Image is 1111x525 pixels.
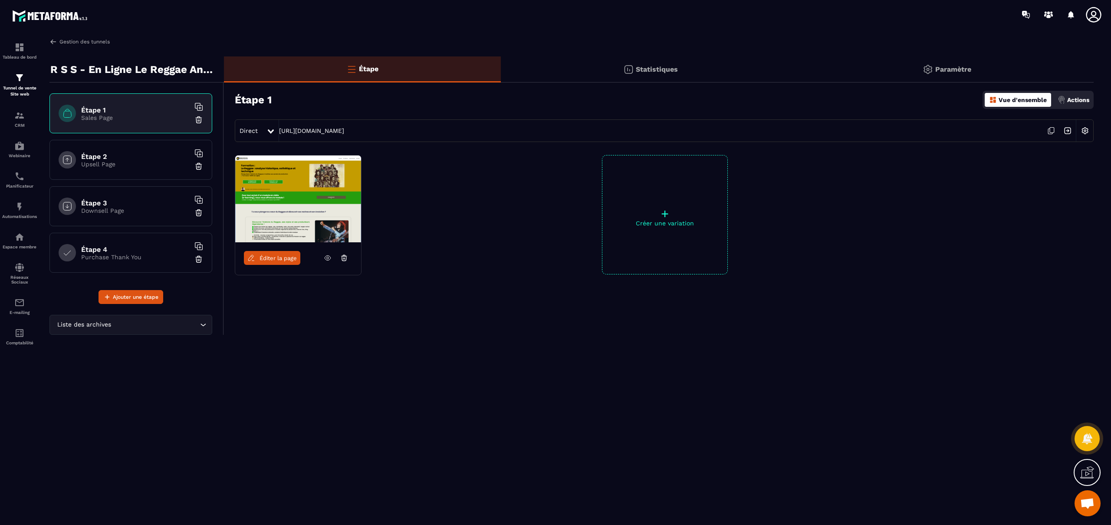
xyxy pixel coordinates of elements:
a: accountantaccountantComptabilité [2,321,37,352]
a: formationformationCRM [2,104,37,134]
img: email [14,297,25,308]
p: Planificateur [2,184,37,188]
h6: Étape 3 [81,199,190,207]
a: automationsautomationsWebinaire [2,134,37,165]
p: Tableau de bord [2,55,37,59]
img: automations [14,232,25,242]
img: trash [194,255,203,264]
p: Paramètre [935,65,971,73]
p: + [602,208,727,220]
h3: Étape 1 [235,94,272,106]
a: Éditer la page [244,251,300,265]
a: formationformationTunnel de vente Site web [2,66,37,104]
span: Éditer la page [260,255,297,261]
span: Liste des archives [55,320,113,330]
input: Search for option [113,320,198,330]
p: Sales Page [81,114,190,121]
img: automations [14,201,25,212]
img: setting-w.858f3a88.svg [1077,122,1093,139]
button: Ajouter une étape [99,290,163,304]
div: Search for option [49,315,212,335]
a: schedulerschedulerPlanificateur [2,165,37,195]
p: Downsell Page [81,207,190,214]
img: image [235,155,361,242]
img: dashboard-orange.40269519.svg [989,96,997,104]
img: setting-gr.5f69749f.svg [923,64,933,75]
img: trash [194,208,203,217]
p: Automatisations [2,214,37,219]
a: formationformationTableau de bord [2,36,37,66]
img: trash [194,162,203,171]
p: Upsell Page [81,161,190,168]
p: Étape [359,65,378,73]
p: Espace membre [2,244,37,249]
p: E-mailing [2,310,37,315]
img: logo [12,8,90,24]
p: Purchase Thank You [81,254,190,261]
img: stats.20deebd0.svg [623,64,634,75]
a: automationsautomationsAutomatisations [2,195,37,225]
img: social-network [14,262,25,273]
p: Créer une variation [602,220,727,227]
span: Direct [240,127,258,134]
span: Ajouter une étape [113,293,158,301]
img: trash [194,116,203,124]
p: R S S - En Ligne Le Reggae Analyse [50,61,217,78]
div: Ouvrir le chat [1075,490,1101,516]
a: social-networksocial-networkRéseaux Sociaux [2,256,37,291]
img: formation [14,73,25,83]
img: accountant [14,328,25,338]
h6: Étape 2 [81,152,190,161]
img: formation [14,42,25,53]
a: Gestion des tunnels [49,38,110,46]
p: Réseaux Sociaux [2,275,37,284]
img: bars-o.4a397970.svg [346,64,357,74]
p: Vue d'ensemble [999,96,1047,103]
p: Actions [1067,96,1089,103]
p: Comptabilité [2,340,37,345]
img: automations [14,141,25,151]
h6: Étape 4 [81,245,190,254]
img: scheduler [14,171,25,182]
img: arrow-next.bcc2205e.svg [1059,122,1076,139]
p: Statistiques [636,65,678,73]
p: CRM [2,123,37,128]
img: formation [14,110,25,121]
a: [URL][DOMAIN_NAME] [279,127,344,134]
img: actions.d6e523a2.png [1058,96,1065,104]
img: arrow [49,38,57,46]
a: automationsautomationsEspace membre [2,225,37,256]
h6: Étape 1 [81,106,190,114]
p: Webinaire [2,153,37,158]
a: emailemailE-mailing [2,291,37,321]
p: Tunnel de vente Site web [2,85,37,97]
